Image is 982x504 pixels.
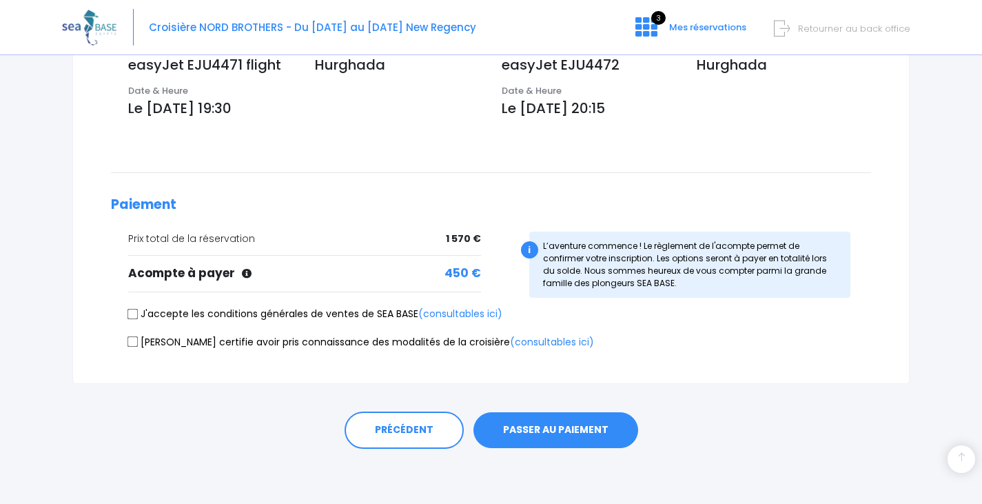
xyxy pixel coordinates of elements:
div: Acompte à payer [128,265,481,283]
label: J'accepte les conditions générales de ventes de SEA BASE [128,307,502,321]
p: Le [DATE] 20:15 [502,98,872,119]
button: PASSER AU PAIEMENT [473,412,638,448]
span: 1 570 € [446,232,481,246]
p: easyJet EJU4472 [502,54,676,75]
p: Hurghada [697,54,871,75]
div: Prix total de la réservation [128,232,481,246]
p: Hurghada [315,54,481,75]
input: [PERSON_NAME] certifie avoir pris connaissance des modalités de la croisière(consultables ici) [127,336,139,347]
h2: Paiement [111,197,871,213]
p: Le [DATE] 19:30 [128,98,481,119]
a: 3 Mes réservations [624,26,755,39]
span: 450 € [444,265,481,283]
span: Date & Heure [502,84,562,97]
span: 3 [651,11,666,25]
p: easyJet EJU4471 flight [128,54,294,75]
span: Date & Heure [128,84,188,97]
a: PRÉCÉDENT [345,412,464,449]
span: Retourner au back office [798,22,910,35]
input: J'accepte les conditions générales de ventes de SEA BASE(consultables ici) [127,308,139,319]
label: [PERSON_NAME] certifie avoir pris connaissance des modalités de la croisière [128,335,594,350]
span: Croisière NORD BROTHERS - Du [DATE] au [DATE] New Regency [149,20,476,34]
a: (consultables ici) [510,335,594,349]
a: Retourner au back office [779,22,910,35]
span: Mes réservations [669,21,746,34]
div: i [521,241,538,259]
div: L’aventure commence ! Le règlement de l'acompte permet de confirmer votre inscription. Les option... [529,232,851,298]
a: (consultables ici) [418,307,502,321]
